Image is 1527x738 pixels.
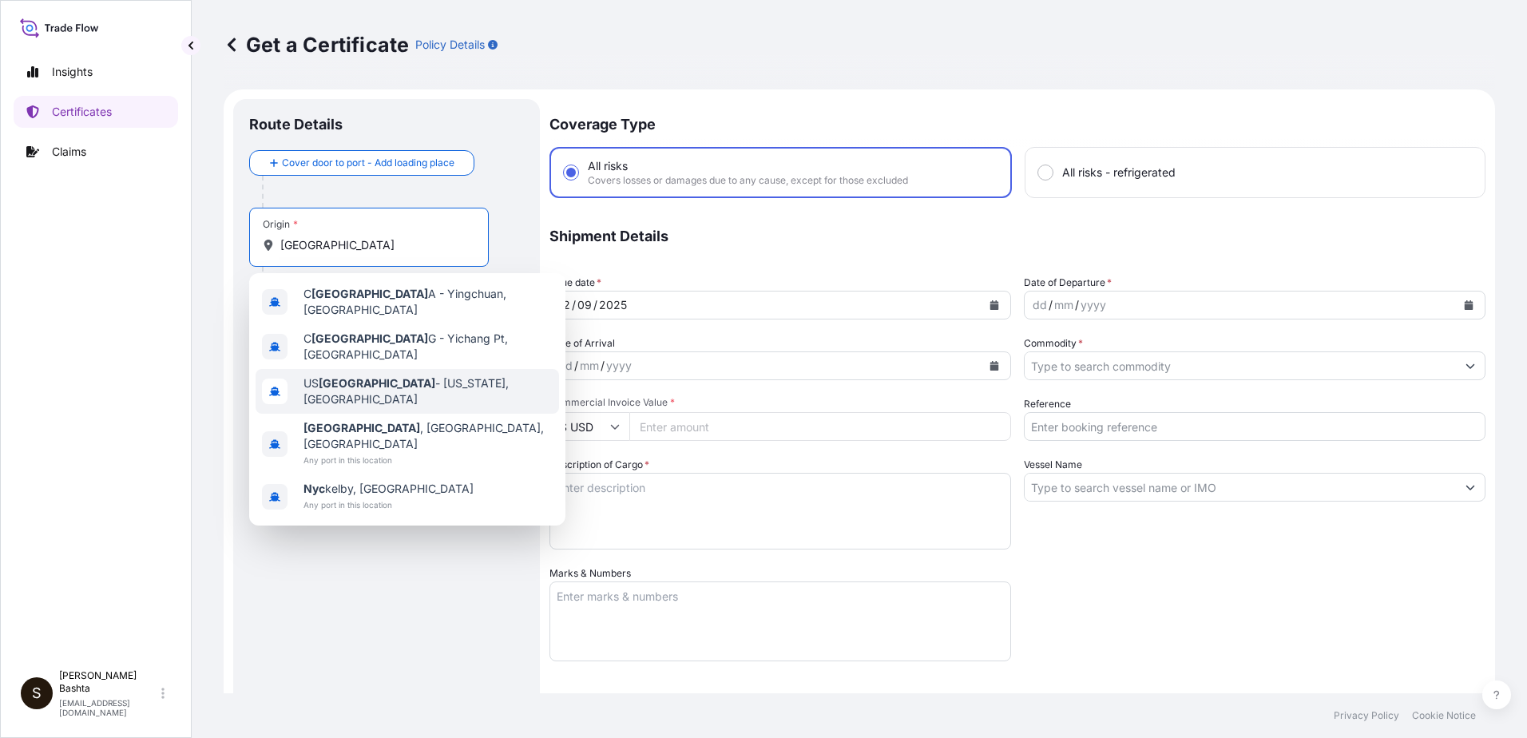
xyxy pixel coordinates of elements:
[249,273,565,526] div: Show suggestions
[303,481,474,497] span: kelby, [GEOGRAPHIC_DATA]
[1024,335,1083,351] label: Commodity
[1075,296,1079,315] div: /
[1025,473,1456,502] input: Type to search vessel name or IMO
[1456,351,1485,380] button: Show suggestions
[549,457,649,473] label: Description of Cargo
[1049,296,1053,315] div: /
[32,685,42,701] span: S
[311,287,428,300] b: [GEOGRAPHIC_DATA]
[588,158,628,174] span: All risks
[557,356,574,375] div: day,
[1062,165,1176,181] span: All risks - refrigerated
[415,37,485,53] p: Policy Details
[982,353,1007,379] button: Calendar
[549,335,615,351] span: Date of Arrival
[574,356,578,375] div: /
[303,375,553,407] span: US - [US_STATE], [GEOGRAPHIC_DATA]
[303,452,553,468] span: Any port in this location
[280,237,469,253] input: Origin
[1024,412,1485,441] input: Enter booking reference
[52,64,93,80] p: Insights
[601,356,605,375] div: /
[549,565,631,581] label: Marks & Numbers
[311,331,428,345] b: [GEOGRAPHIC_DATA]
[319,376,435,390] b: [GEOGRAPHIC_DATA]
[629,412,1011,441] input: Enter amount
[224,32,409,58] p: Get a Certificate
[1412,709,1476,722] p: Cookie Notice
[303,497,474,513] span: Any port in this location
[1024,275,1112,291] span: Date of Departure
[303,331,553,363] span: C G - Yichang Pt, [GEOGRAPHIC_DATA]
[588,174,908,187] span: Covers losses or damages due to any cause, except for those excluded
[249,115,343,134] p: Route Details
[52,104,112,120] p: Certificates
[605,356,633,375] div: year,
[303,286,553,318] span: C A - Yingchuan, [GEOGRAPHIC_DATA]
[282,155,454,171] span: Cover door to port - Add loading place
[1053,296,1075,315] div: month,
[1456,292,1481,318] button: Calendar
[549,99,1485,147] p: Coverage Type
[303,420,553,452] span: , [GEOGRAPHIC_DATA], [GEOGRAPHIC_DATA]
[578,356,601,375] div: month,
[59,669,158,695] p: [PERSON_NAME] Bashta
[549,275,601,291] span: Issue date
[1025,351,1456,380] input: Type to search commodity
[572,296,576,315] div: /
[1024,396,1071,412] label: Reference
[263,218,298,231] div: Origin
[982,292,1007,318] button: Calendar
[303,421,420,434] b: [GEOGRAPHIC_DATA]
[1456,473,1485,502] button: Show suggestions
[1079,296,1108,315] div: year,
[59,698,158,717] p: [EMAIL_ADDRESS][DOMAIN_NAME]
[1031,296,1049,315] div: day,
[597,296,629,315] div: year,
[549,396,1011,409] span: Commercial Invoice Value
[303,482,325,495] b: Nyc
[1024,457,1082,473] label: Vessel Name
[576,296,593,315] div: month,
[52,144,86,160] p: Claims
[1334,709,1399,722] p: Privacy Policy
[593,296,597,315] div: /
[549,214,1485,259] p: Shipment Details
